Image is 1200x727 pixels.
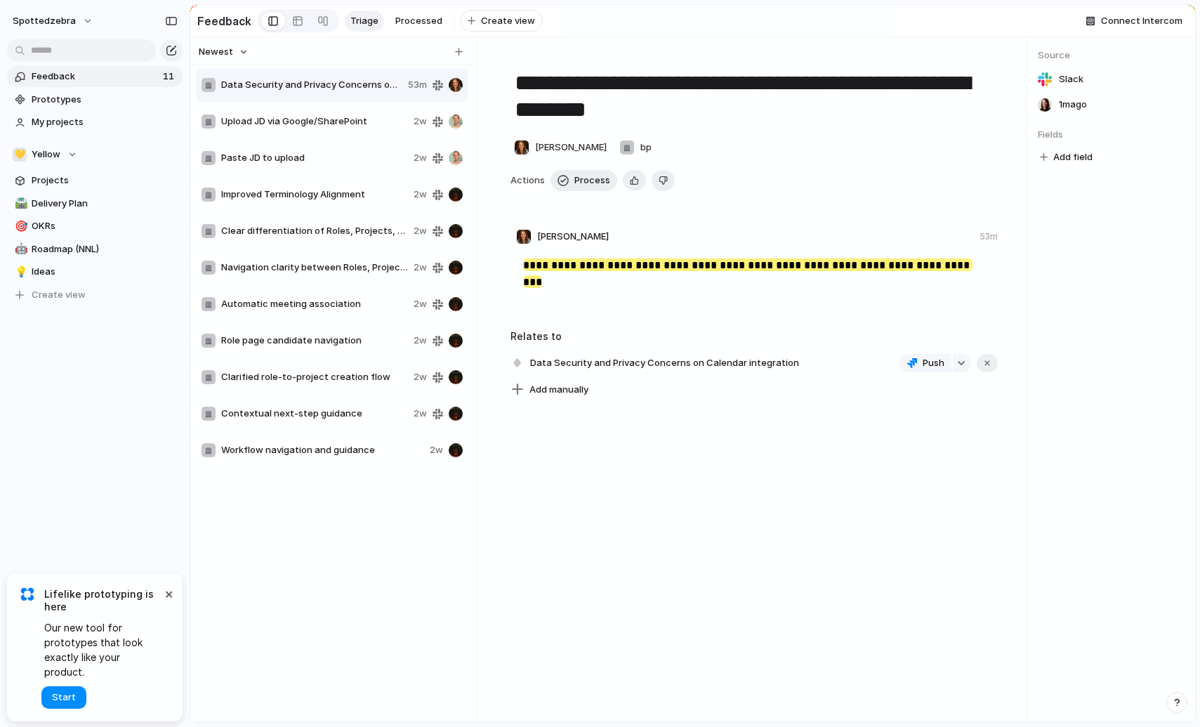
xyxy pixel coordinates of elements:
[7,261,183,282] a: 💡Ideas
[13,14,76,28] span: spottedzebra
[44,588,161,613] span: Lifelike prototyping is here
[506,380,594,400] button: Add manually
[221,261,408,275] span: Navigation clarity between Roles, Projects, and Company Space
[221,297,408,311] span: Automatic meeting association
[32,219,178,233] span: OKRs
[1059,98,1087,112] span: 1m ago
[15,264,25,280] div: 💡
[1038,128,1184,142] span: Fields
[15,218,25,235] div: 🎯
[13,219,27,233] button: 🎯
[52,690,76,705] span: Start
[13,265,27,279] button: 💡
[221,188,408,202] span: Improved Terminology Alignment
[6,10,100,32] button: spottedzebra
[414,188,427,202] span: 2w
[1101,14,1182,28] span: Connect Intercom
[414,151,427,165] span: 2w
[574,173,610,188] span: Process
[652,170,675,191] button: Delete
[32,265,178,279] span: Ideas
[7,144,183,165] button: 💛Yellow
[395,14,442,28] span: Processed
[390,11,448,32] a: Processed
[481,14,535,28] span: Create view
[7,193,183,214] a: 🛣️Delivery Plan
[345,11,384,32] a: Triage
[535,140,607,155] span: [PERSON_NAME]
[13,197,27,211] button: 🛣️
[32,148,60,162] span: Yellow
[221,224,408,238] span: Clear differentiation of Roles, Projects, and Company Space
[32,288,86,302] span: Create view
[1080,11,1188,32] button: Connect Intercom
[32,242,178,256] span: Roadmap (NNL)
[414,407,427,421] span: 2w
[221,151,408,165] span: Paste JD to upload
[15,241,25,257] div: 🤖
[44,620,161,679] span: Our new tool for prototypes that look exactly like your product.
[221,407,408,421] span: Contextual next-step guidance
[32,173,178,188] span: Projects
[7,112,183,133] a: My projects
[1059,72,1083,86] span: Slack
[15,195,25,211] div: 🛣️
[163,70,177,84] span: 11
[7,66,183,87] a: Feedback11
[510,173,545,188] span: Actions
[13,148,27,162] div: 💛
[197,13,251,30] h2: Feedback
[221,334,408,348] span: Role page candidate navigation
[221,114,408,129] span: Upload JD via Google/SharePoint
[221,370,408,384] span: Clarified role-to-project creation flow
[430,443,443,457] span: 2w
[460,10,543,32] button: Create view
[7,284,183,306] button: Create view
[350,14,378,28] span: Triage
[7,216,183,237] a: 🎯OKRs
[32,70,159,84] span: Feedback
[537,230,609,244] span: [PERSON_NAME]
[923,356,944,370] span: Push
[1038,148,1095,166] button: Add field
[221,443,424,457] span: Workflow navigation and guidance
[197,43,251,61] button: Newest
[529,383,588,397] span: Add manually
[414,224,427,238] span: 2w
[526,353,803,373] span: Data Security and Privacy Concerns on Calendar integration
[510,329,998,343] h3: Relates to
[510,136,610,159] button: [PERSON_NAME]
[7,239,183,260] a: 🤖Roadmap (NNL)
[414,114,427,129] span: 2w
[32,197,178,211] span: Delivery Plan
[221,78,402,92] span: Data Security and Privacy Concerns on Calendar integration
[1038,48,1184,63] span: Source
[616,136,655,159] button: bp
[550,170,617,191] button: Process
[1038,70,1184,89] a: Slack
[41,686,86,709] button: Start
[408,78,427,92] span: 53m
[13,242,27,256] button: 🤖
[7,89,183,110] a: Prototypes
[899,354,951,372] button: Push
[160,585,177,602] button: Dismiss
[7,170,183,191] a: Projects
[414,334,427,348] span: 2w
[414,297,427,311] span: 2w
[640,140,652,155] span: bp
[32,93,178,107] span: Prototypes
[1053,150,1093,164] span: Add field
[199,45,233,59] span: Newest
[32,115,178,129] span: My projects
[414,261,427,275] span: 2w
[414,370,427,384] span: 2w
[980,230,998,243] div: 53m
